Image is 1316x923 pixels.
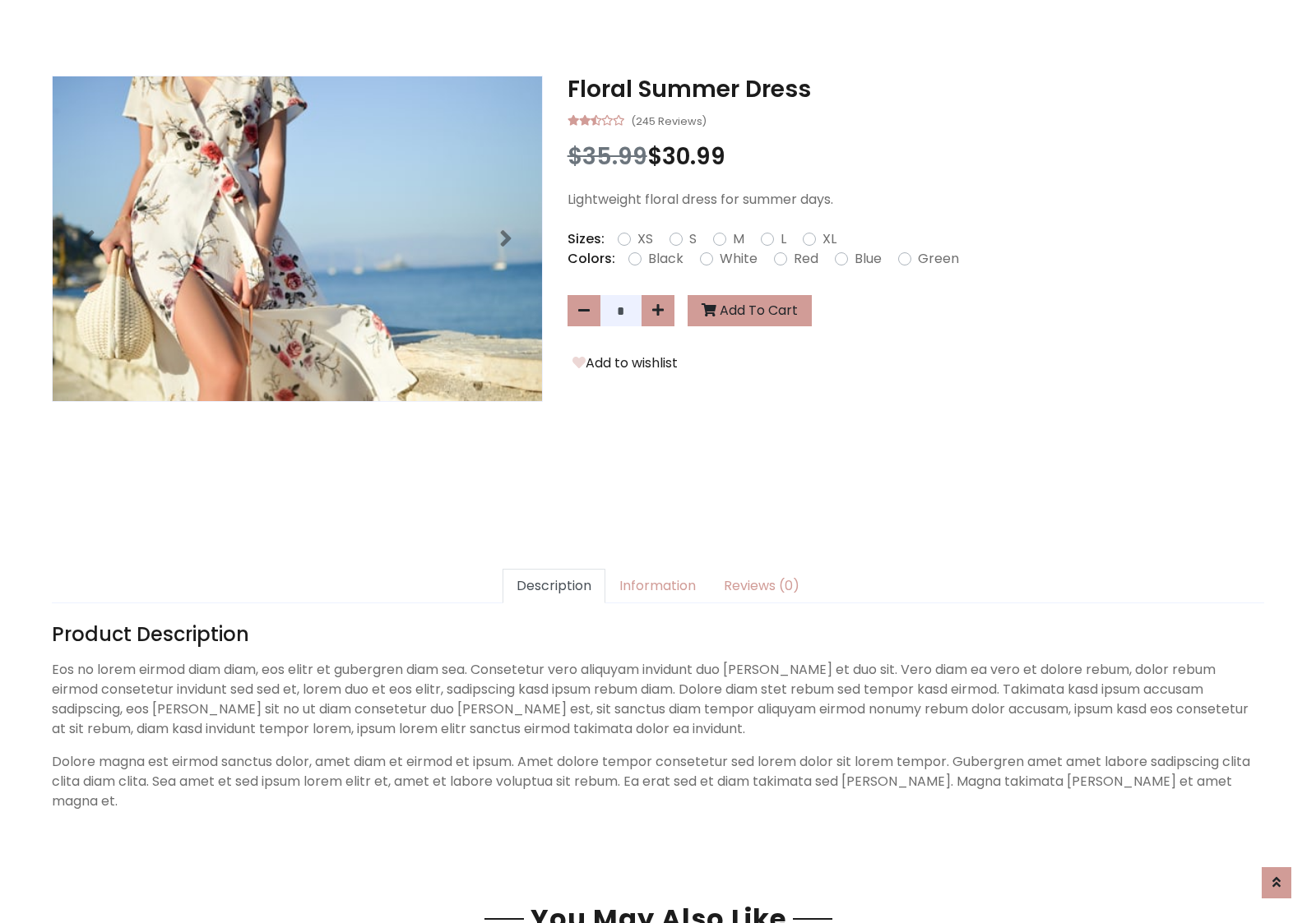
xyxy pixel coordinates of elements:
span: 30.99 [662,141,725,173]
a: Information [605,569,710,603]
label: XL [822,229,836,249]
a: Reviews (0) [710,569,813,603]
label: M [733,229,744,249]
label: White [720,249,758,269]
p: Sizes: [568,229,605,249]
label: L [781,229,786,249]
span: $35.99 [568,141,647,173]
p: Colors: [568,249,615,269]
label: Black [648,249,683,269]
h3: $ [568,143,1264,171]
small: (245 Reviews) [631,110,707,130]
img: Image [53,76,542,401]
label: Green [918,249,959,269]
p: Dolore magna est eirmod sanctus dolor, amet diam et eirmod et ipsum. Amet dolore tempor consetetu... [52,752,1264,811]
label: XS [637,229,653,249]
h3: Floral Summer Dress [568,76,1264,104]
label: Blue [855,249,882,269]
p: Lightweight floral dress for summer days. [568,190,1264,210]
h4: Product Description [52,623,1264,647]
p: Eos no lorem eirmod diam diam, eos elitr et gubergren diam sea. Consetetur vero aliquyam invidunt... [52,660,1264,739]
label: Red [794,249,818,269]
label: S [689,229,697,249]
a: Description [503,569,605,603]
button: Add To Cart [688,295,812,326]
button: Add to wishlist [568,353,683,374]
